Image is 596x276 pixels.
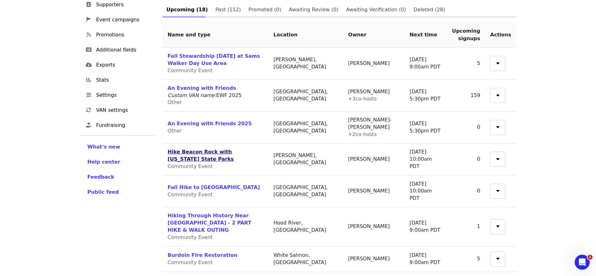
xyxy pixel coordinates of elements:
th: Owner [343,22,404,48]
a: Awaiting Verification (0) [342,2,410,17]
a: Deleted (28) [410,2,449,17]
a: Upcoming (18) [163,2,212,17]
a: Event campaigns [80,12,155,27]
td: [PERSON_NAME] [343,246,404,272]
i: chart-bar icon [86,77,91,83]
div: 0 [452,187,480,195]
th: Next time [404,22,447,48]
td: [PERSON_NAME] [343,48,404,80]
i: sort-down icon [496,187,499,193]
i: sort-down icon [496,59,499,65]
div: [PERSON_NAME], [GEOGRAPHIC_DATA] [273,56,338,71]
span: VAN settings [96,106,150,114]
a: Hike Beacon Rock with [US_STATE] State Parks [168,149,234,162]
i: sort-down icon [496,222,499,228]
span: Additional fields [96,46,150,54]
span: Community Event [168,163,213,169]
i: sort-down icon [496,123,499,129]
td: [PERSON_NAME] [343,80,404,112]
a: Public feed [87,188,148,196]
a: Fundraising [80,118,155,133]
span: Past (112) [215,5,241,14]
a: Promoted (0) [245,2,285,17]
span: Stats [96,76,150,84]
div: + 3 co-host s [348,95,399,103]
div: [GEOGRAPHIC_DATA], [GEOGRAPHIC_DATA] [273,184,338,198]
div: Hood River, [GEOGRAPHIC_DATA] [273,219,338,234]
span: Awaiting Verification (0) [346,5,406,14]
span: Other [168,99,182,105]
a: Awaiting Review (0) [285,2,342,17]
div: [GEOGRAPHIC_DATA], [GEOGRAPHIC_DATA] [273,88,338,103]
span: Upcoming (18) [166,5,208,14]
a: Settings [80,88,155,103]
i: sliders-h icon [86,92,91,98]
a: Past (112) [212,2,245,17]
td: [DATE] 9:00am PDT [404,48,447,80]
th: Actions [485,22,516,48]
div: White Salmon, [GEOGRAPHIC_DATA] [273,252,338,266]
a: Stats [80,73,155,88]
td: [PERSON_NAME] [343,207,404,246]
span: Community Event [168,234,213,240]
div: 1 [452,223,480,230]
td: [DATE] 9:00am PDT [404,207,447,246]
span: Promotions [96,31,150,39]
td: [DATE] 10:00am PDT [404,176,447,208]
a: An Evening with Friends 2025 [168,121,252,127]
td: [PERSON_NAME] [343,176,404,208]
a: VAN settings [80,103,155,118]
i: sync icon [86,107,91,113]
span: Supporters [96,1,150,8]
div: 159 [452,92,480,99]
a: Promotions [80,27,155,42]
span: Fundraising [96,122,150,129]
span: Promoted (0) [248,5,281,14]
a: Burdoin Fire Restoration [168,252,238,258]
i: hand-holding-heart icon [86,122,92,128]
iframe: Intercom live chat [575,255,590,270]
span: Community Event [168,259,213,265]
div: + 2 co-host s [348,131,399,138]
a: Exports [80,57,155,73]
td: [DATE] 9:00am PDT [404,246,447,272]
a: Help center [87,158,148,166]
td: [DATE] 5:30pm PDT [404,80,447,112]
a: Fall Stewardship [DATE] at Sams Walker Day Use Area [168,53,260,66]
div: 0 [452,124,480,131]
i: cloud-download icon [86,62,92,68]
td: [DATE] 10:00am PDT [404,143,447,176]
span: Other [168,128,182,134]
div: 5 [452,255,480,262]
div: [PERSON_NAME], [GEOGRAPHIC_DATA] [273,152,338,166]
a: An Evening with Friends [168,85,236,91]
a: Additional fields [80,42,155,57]
div: [GEOGRAPHIC_DATA], [GEOGRAPHIC_DATA] [273,120,338,135]
i: list-alt icon [86,47,92,53]
td: [DATE] 5:30pm PDT [404,111,447,143]
button: Feedback [87,173,114,181]
i: sort-down icon [496,91,499,97]
span: Deleted (28) [414,5,445,14]
span: Public feed [87,189,119,195]
td: [PERSON_NAME]-[PERSON_NAME] [343,111,404,143]
i: sort-down icon [496,255,499,261]
span: Community Event [168,192,213,198]
i: rss icon [87,32,91,38]
td: [PERSON_NAME] [343,143,404,176]
a: Fall Hike to [GEOGRAPHIC_DATA] [168,184,260,190]
span: Settings [96,91,150,99]
div: 0 [452,156,480,163]
td: : EWF 2025 [163,80,269,112]
i: pennant icon [87,17,91,23]
i: sort-down icon [496,155,499,161]
span: What's new [87,144,120,150]
a: Hiking Through History Near [GEOGRAPHIC_DATA] - 2 PART HIKE & WALK OUTING [168,213,251,233]
th: Name and type [163,22,269,48]
th: Location [268,22,343,48]
i: address-book icon [86,2,91,8]
a: What's new [87,143,148,151]
span: Upcoming signups [452,28,480,41]
div: 5 [452,60,480,67]
span: 1 [588,255,593,260]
